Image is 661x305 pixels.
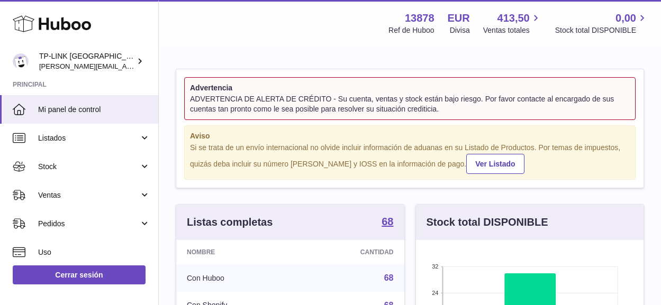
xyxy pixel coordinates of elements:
[190,83,630,93] strong: Advertencia
[448,11,470,25] strong: EUR
[13,265,146,284] a: Cerrar sesión
[38,219,139,229] span: Pedidos
[497,11,530,25] span: 413,50
[38,190,139,200] span: Ventas
[13,53,29,69] img: celia.yan@tp-link.com
[384,273,394,282] a: 68
[38,247,150,257] span: Uso
[190,94,630,114] div: ADVERTENCIA DE ALERTA DE CRÉDITO - Su cuenta, ventas y stock están bajo riesgo. Por favor contact...
[555,11,648,35] a: 0,00 Stock total DISPONIBLE
[38,133,139,143] span: Listados
[176,264,297,292] td: Con Huboo
[427,215,548,229] h3: Stock total DISPONIBLE
[382,216,393,229] a: 68
[388,25,434,35] div: Ref de Huboo
[450,25,470,35] div: Divisa
[432,290,438,296] text: 24
[432,263,438,270] text: 32
[38,162,139,172] span: Stock
[39,62,212,70] span: [PERSON_NAME][EMAIL_ADDRESS][DOMAIN_NAME]
[382,216,393,227] strong: 68
[39,51,134,71] div: TP-LINK [GEOGRAPHIC_DATA], SOCIEDAD LIMITADA
[466,154,524,174] a: Ver Listado
[297,240,404,264] th: Cantidad
[483,25,542,35] span: Ventas totales
[483,11,542,35] a: 413,50 Ventas totales
[190,131,630,141] strong: Aviso
[38,105,150,115] span: Mi panel de control
[176,240,297,264] th: Nombre
[555,25,648,35] span: Stock total DISPONIBLE
[190,143,630,174] div: Si se trata de un envío internacional no olvide incluir información de aduanas en su Listado de P...
[405,11,434,25] strong: 13878
[187,215,273,229] h3: Listas completas
[615,11,636,25] span: 0,00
